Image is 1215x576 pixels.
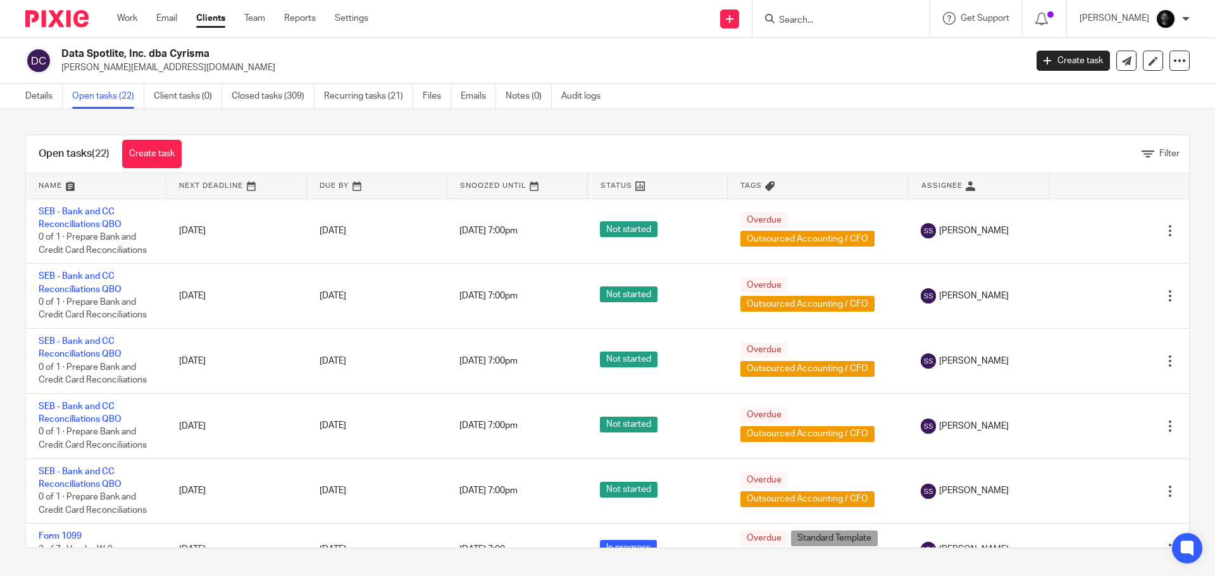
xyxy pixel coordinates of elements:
[320,545,346,554] span: [DATE]
[244,12,265,25] a: Team
[791,530,878,546] span: Standard Template
[335,12,368,25] a: Settings
[740,426,875,442] span: Outsourced Accounting / CFO
[600,540,657,556] span: In progress
[320,291,346,300] span: [DATE]
[166,458,307,524] td: [DATE]
[961,14,1009,23] span: Get Support
[39,545,122,567] span: 2 of 7 · Vendor W-9 Information Template
[196,12,225,25] a: Clients
[166,329,307,394] td: [DATE]
[600,286,657,302] span: Not started
[939,484,1009,497] span: [PERSON_NAME]
[600,352,657,367] span: Not started
[25,84,63,109] a: Details
[921,288,936,303] img: svg%3E
[921,542,936,557] img: svg%3E
[921,353,936,369] img: svg%3E
[39,233,147,255] span: 0 of 1 · Prepare Bank and Credit Card Reconciliations
[740,212,788,228] span: Overdue
[600,482,657,498] span: Not started
[600,417,657,432] span: Not started
[601,182,632,189] span: Status
[166,264,307,329] td: [DATE]
[39,147,109,161] h1: Open tasks
[778,15,892,27] input: Search
[122,140,182,168] a: Create task
[740,491,875,507] span: Outsourced Accounting / CFO
[166,393,307,458] td: [DATE]
[939,355,1009,367] span: [PERSON_NAME]
[459,545,518,554] span: [DATE] 7:00pm
[740,342,788,358] span: Overdue
[506,84,552,109] a: Notes (0)
[740,407,788,423] span: Overdue
[320,357,346,365] span: [DATE]
[39,272,121,293] a: SEB - Bank and CC Reconciliations QBO
[459,226,518,235] span: [DATE] 7:00pm
[320,226,346,235] span: [DATE]
[1080,12,1149,25] p: [PERSON_NAME]
[39,467,121,489] a: SEB - Bank and CC Reconciliations QBO
[72,84,144,109] a: Open tasks (22)
[1159,149,1180,158] span: Filter
[39,402,121,424] a: SEB - Bank and CC Reconciliations QBO
[740,361,875,377] span: Outsourced Accounting / CFO
[461,84,496,109] a: Emails
[939,290,1009,302] span: [PERSON_NAME]
[39,337,121,358] a: SEB - Bank and CC Reconciliations QBO
[600,221,657,237] span: Not started
[459,486,518,495] span: [DATE] 7:00pm
[740,296,875,312] span: Outsourced Accounting / CFO
[459,357,518,365] span: [DATE] 7:00pm
[1037,51,1110,71] a: Create task
[154,84,222,109] a: Client tasks (0)
[939,420,1009,432] span: [PERSON_NAME]
[25,10,89,27] img: Pixie
[25,47,52,74] img: svg%3E
[166,199,307,264] td: [DATE]
[740,472,788,488] span: Overdue
[740,231,875,247] span: Outsourced Accounting / CFO
[61,47,826,61] h2: Data Spotlite, Inc. dba Cyrisma
[232,84,315,109] a: Closed tasks (309)
[39,207,121,229] a: SEB - Bank and CC Reconciliations QBO
[740,277,788,293] span: Overdue
[939,543,1009,556] span: [PERSON_NAME]
[1156,9,1176,29] img: Chris.jpg
[939,224,1009,237] span: [PERSON_NAME]
[320,422,346,431] span: [DATE]
[921,419,936,434] img: svg%3E
[423,84,451,109] a: Files
[156,12,177,25] a: Email
[39,493,147,515] span: 0 of 1 · Prepare Bank and Credit Card Reconciliations
[39,298,147,320] span: 0 of 1 · Prepare Bank and Credit Card Reconciliations
[324,84,413,109] a: Recurring tasks (21)
[166,524,307,575] td: [DATE]
[117,12,137,25] a: Work
[284,12,316,25] a: Reports
[561,84,610,109] a: Audit logs
[320,486,346,495] span: [DATE]
[39,532,82,541] a: Form 1099
[921,223,936,238] img: svg%3E
[459,291,518,300] span: [DATE] 7:00pm
[92,149,109,159] span: (22)
[459,422,518,431] span: [DATE] 7:00pm
[39,428,147,450] span: 0 of 1 · Prepare Bank and Credit Card Reconciliations
[460,182,526,189] span: Snoozed Until
[740,182,762,189] span: Tags
[39,363,147,385] span: 0 of 1 · Prepare Bank and Credit Card Reconciliations
[61,61,1018,74] p: [PERSON_NAME][EMAIL_ADDRESS][DOMAIN_NAME]
[740,530,788,546] span: Overdue
[921,484,936,499] img: svg%3E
